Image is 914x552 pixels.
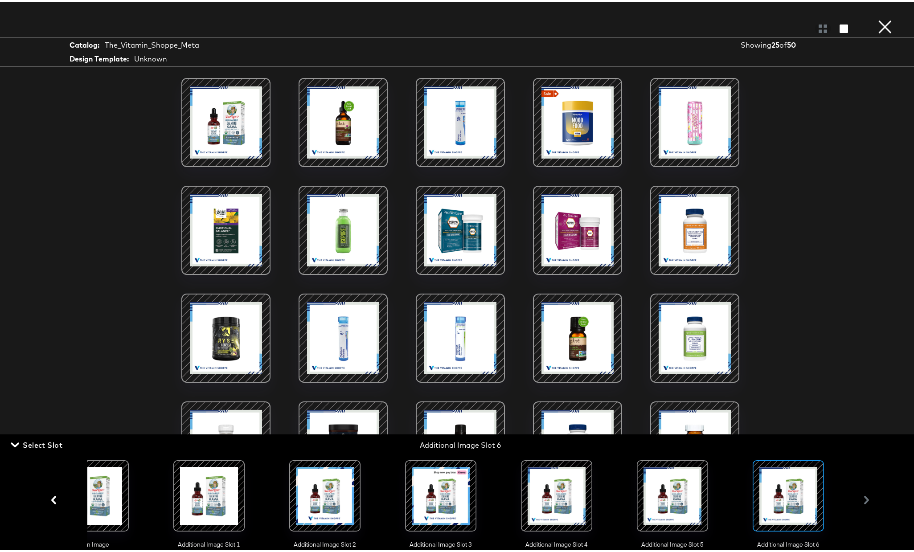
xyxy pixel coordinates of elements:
span: Additional Image Slot 6 [744,539,833,547]
span: Additional Image Slot 5 [628,539,717,547]
strong: 25 [771,39,779,48]
div: Additional Image Slot 6 [312,438,608,449]
div: The_Vitamin_Shoppe_Meta [105,38,199,49]
span: Additional Image Slot 4 [512,539,601,547]
span: Additional Image Slot 2 [280,539,369,547]
span: Select Slot [12,437,62,450]
strong: Catalog: [70,38,99,49]
span: Additional Image Slot 1 [164,539,254,547]
div: Unknown [134,52,167,62]
strong: 50 [787,39,796,48]
span: Additional Image Slot 3 [396,539,485,547]
strong: Design Template: [70,52,129,62]
div: Showing of [741,38,836,49]
button: Select Slot [9,437,66,450]
span: Main Image [49,539,138,547]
